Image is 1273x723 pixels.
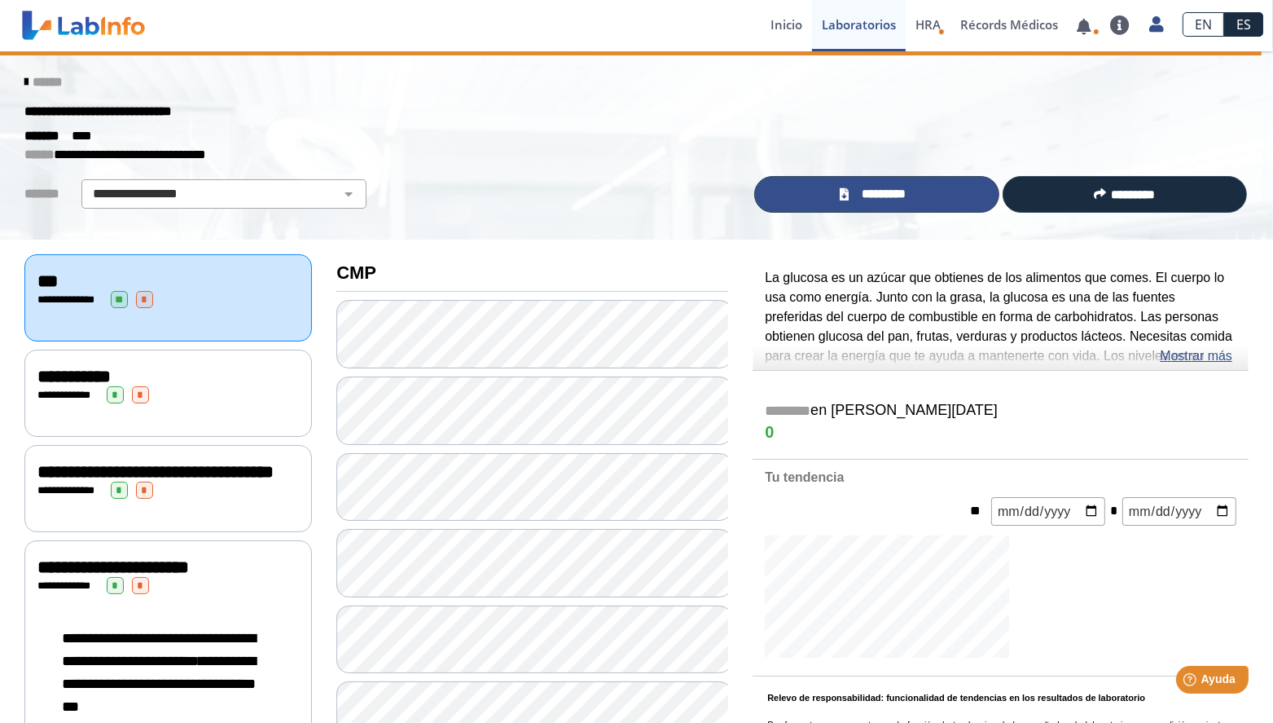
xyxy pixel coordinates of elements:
a: Mostrar más [1160,346,1232,366]
b: Relevo de responsabilidad: funcionalidad de tendencias en los resultados de laboratorio [767,693,1145,703]
span: HRA [915,16,941,33]
iframe: Help widget launcher [1128,659,1255,705]
a: ES [1224,12,1263,37]
p: La glucosa es un azúcar que obtienes de los alimentos que comes. El cuerpo lo usa como energía. J... [765,268,1236,404]
b: Tu tendencia [765,470,844,484]
h4: 0 [765,423,1236,443]
a: EN [1183,12,1224,37]
b: CMP [336,262,376,283]
input: mm/dd/yyyy [991,497,1105,526]
h5: en [PERSON_NAME][DATE] [765,402,1236,421]
input: mm/dd/yyyy [1122,497,1236,526]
